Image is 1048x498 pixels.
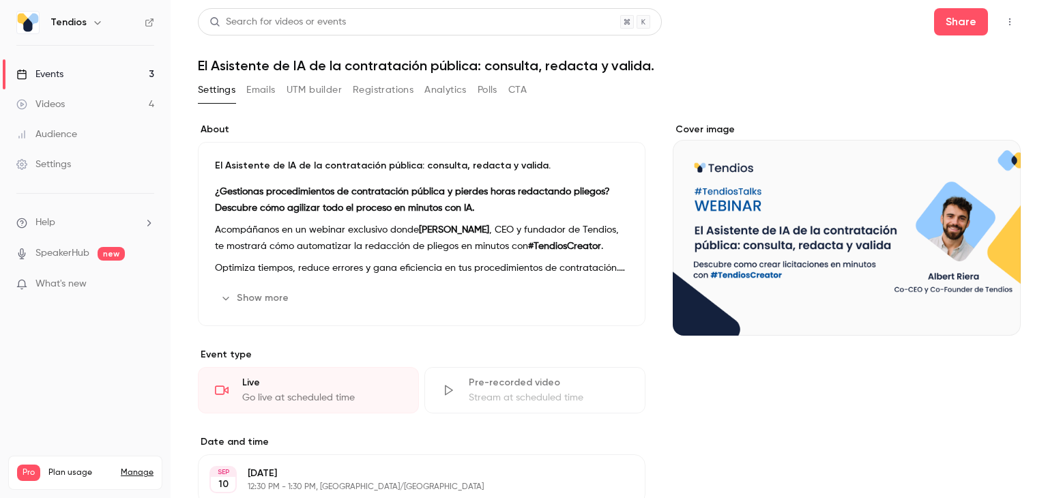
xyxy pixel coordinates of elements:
li: help-dropdown-opener [16,216,154,230]
p: 12:30 PM - 1:30 PM, [GEOGRAPHIC_DATA]/[GEOGRAPHIC_DATA] [248,482,573,493]
img: Tendios [17,12,39,33]
div: Search for videos or events [209,15,346,29]
button: Registrations [353,79,413,101]
button: CTA [508,79,527,101]
div: LiveGo live at scheduled time [198,367,419,413]
button: Share [934,8,988,35]
h6: Tendios [50,16,87,29]
button: UTM builder [287,79,342,101]
section: Cover image [673,123,1021,336]
p: El Asistente de IA de la contratación pública: consulta, redacta y valida. [215,159,628,173]
span: What's new [35,277,87,291]
p: 10 [218,478,229,491]
div: Pre-recorded video [469,376,628,390]
div: Pre-recorded videoStream at scheduled time [424,367,645,413]
a: Manage [121,467,154,478]
label: Date and time [198,435,645,449]
span: Help [35,216,55,230]
button: Settings [198,79,235,101]
label: Cover image [673,123,1021,136]
p: Event type [198,348,645,362]
span: new [98,247,125,261]
div: Go live at scheduled time [242,391,402,405]
strong: [PERSON_NAME] [419,225,489,235]
label: About [198,123,645,136]
h1: El Asistente de IA de la contratación pública: consulta, redacta y valida. [198,57,1021,74]
div: Stream at scheduled time [469,391,628,405]
button: Emails [246,79,275,101]
span: Plan usage [48,467,113,478]
a: SpeakerHub [35,246,89,261]
p: [DATE] [248,467,573,480]
button: Polls [478,79,497,101]
div: Videos [16,98,65,111]
div: Events [16,68,63,81]
strong: #TendiosCreator [528,241,601,251]
div: Audience [16,128,77,141]
button: Analytics [424,79,467,101]
span: Pro [17,465,40,481]
div: Live [242,376,402,390]
iframe: Noticeable Trigger [138,278,154,291]
p: Acompáñanos en un webinar exclusivo donde , CEO y fundador de Tendios, te mostrará cómo automatiz... [215,222,628,254]
button: Show more [215,287,297,309]
strong: ¿Gestionas procedimientos de contratación pública y pierdes horas redactando pliegos? Descubre có... [215,187,610,213]
div: Settings [16,158,71,171]
p: Optimiza tiempos, reduce errores y gana eficiencia en tus procedimientos de contratación. [215,260,628,276]
div: SEP [211,467,235,477]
